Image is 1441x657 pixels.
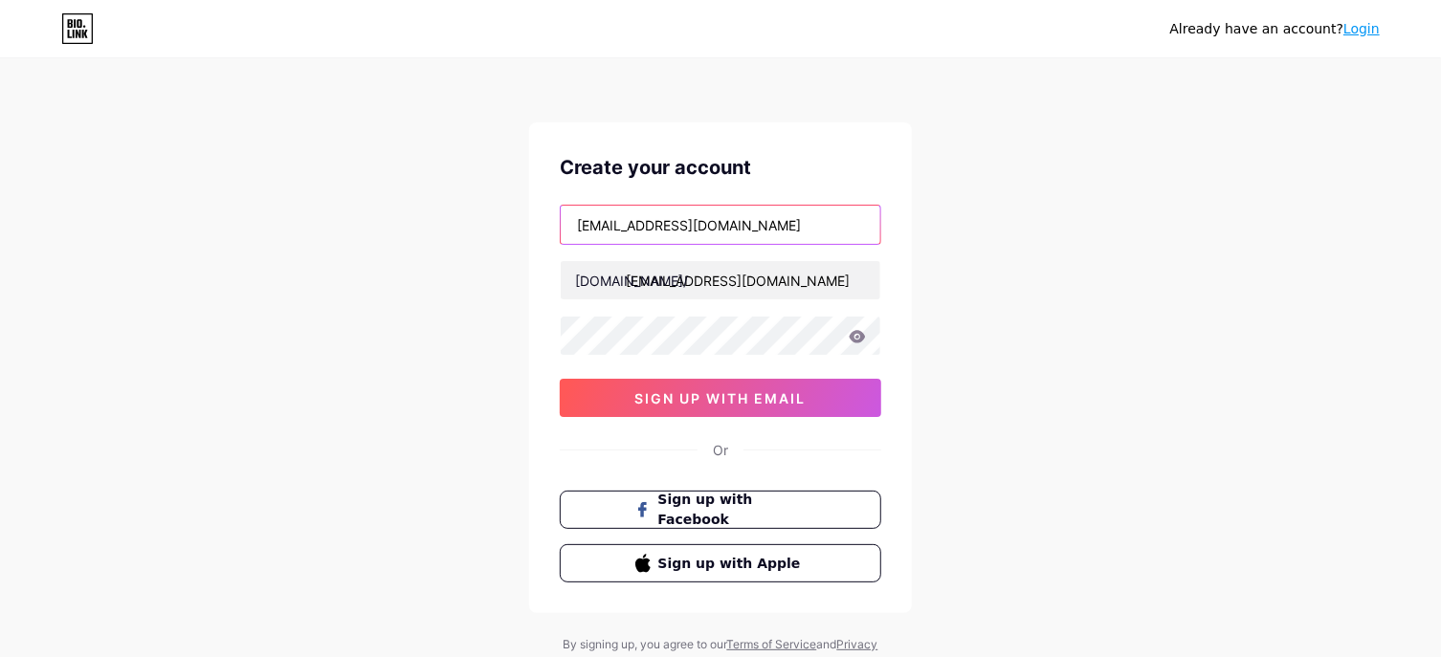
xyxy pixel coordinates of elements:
a: Terms of Service [727,637,817,651]
div: Create your account [560,153,881,182]
span: Sign up with Facebook [658,490,807,530]
button: Sign up with Facebook [560,491,881,529]
button: sign up with email [560,379,881,417]
span: Sign up with Apple [658,554,807,574]
a: Login [1343,21,1380,36]
div: Or [713,440,728,460]
button: Sign up with Apple [560,544,881,582]
div: Already have an account? [1170,19,1380,39]
input: Email [561,206,880,244]
span: sign up with email [635,390,807,406]
div: [DOMAIN_NAME]/ [575,271,688,291]
input: username [561,261,880,299]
